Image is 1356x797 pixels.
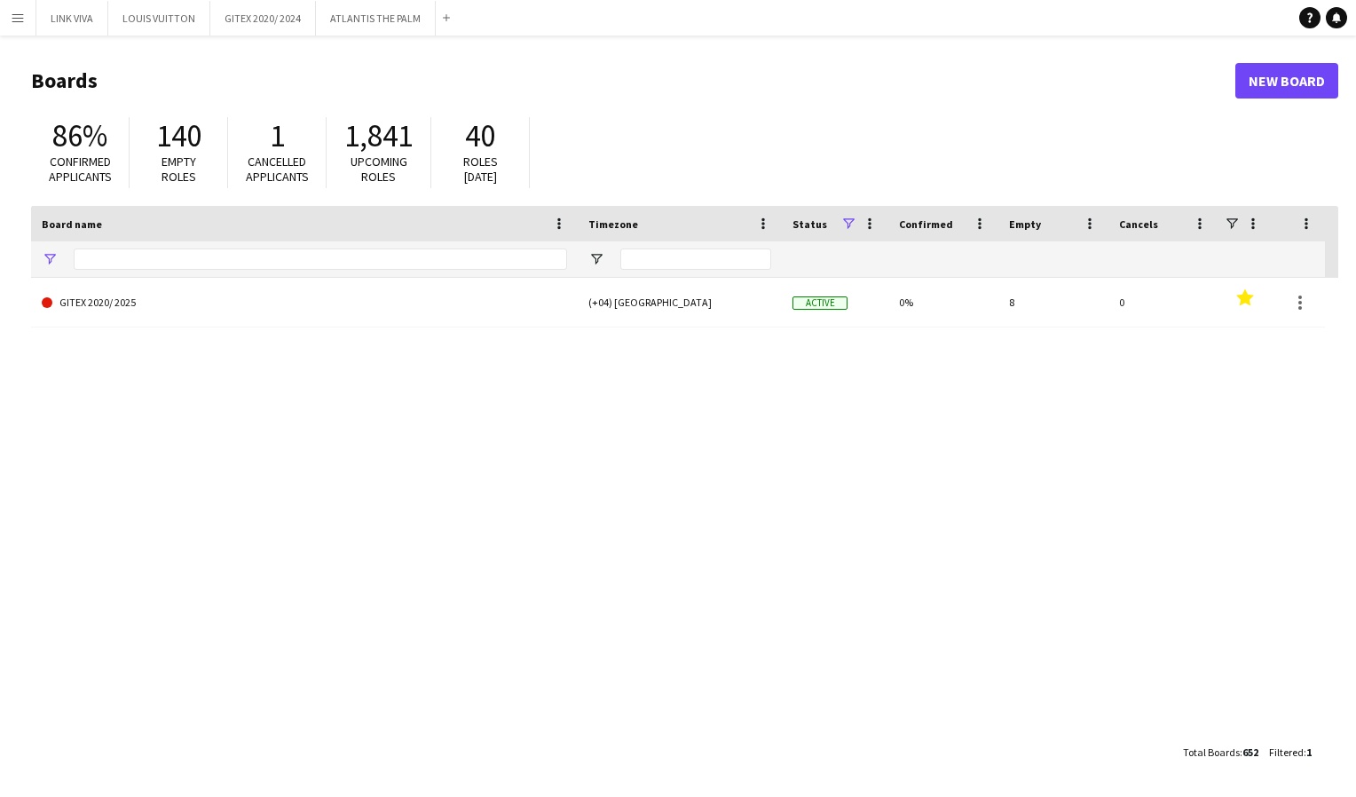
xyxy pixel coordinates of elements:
span: Filtered [1269,746,1304,759]
span: Active [792,296,847,310]
span: 40 [465,116,495,155]
a: New Board [1235,63,1338,99]
button: LINK VIVA [36,1,108,36]
button: LOUIS VUITTON [108,1,210,36]
button: Open Filter Menu [42,251,58,267]
span: Confirmed [899,217,953,231]
span: 652 [1242,746,1258,759]
div: 8 [998,278,1108,327]
button: ATLANTIS THE PALM [316,1,436,36]
input: Timezone Filter Input [620,249,771,270]
div: : [1183,735,1258,769]
span: 1 [1306,746,1312,759]
div: : [1269,735,1312,769]
button: Open Filter Menu [588,251,604,267]
span: Empty roles [162,154,196,185]
span: Board name [42,217,102,231]
span: Upcoming roles [351,154,407,185]
span: 86% [52,116,107,155]
input: Board name Filter Input [74,249,567,270]
span: Cancels [1119,217,1158,231]
span: Confirmed applicants [49,154,112,185]
span: Status [792,217,827,231]
span: Cancelled applicants [246,154,309,185]
div: 0 [1108,278,1218,327]
span: Total Boards [1183,746,1240,759]
span: Empty [1009,217,1041,231]
span: 1,841 [344,116,413,155]
a: GITEX 2020/ 2025 [42,278,567,327]
span: 1 [270,116,285,155]
button: GITEX 2020/ 2024 [210,1,316,36]
div: 0% [888,278,998,327]
span: 140 [156,116,201,155]
div: (+04) [GEOGRAPHIC_DATA] [578,278,782,327]
h1: Boards [31,67,1235,94]
span: Roles [DATE] [463,154,498,185]
span: Timezone [588,217,638,231]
